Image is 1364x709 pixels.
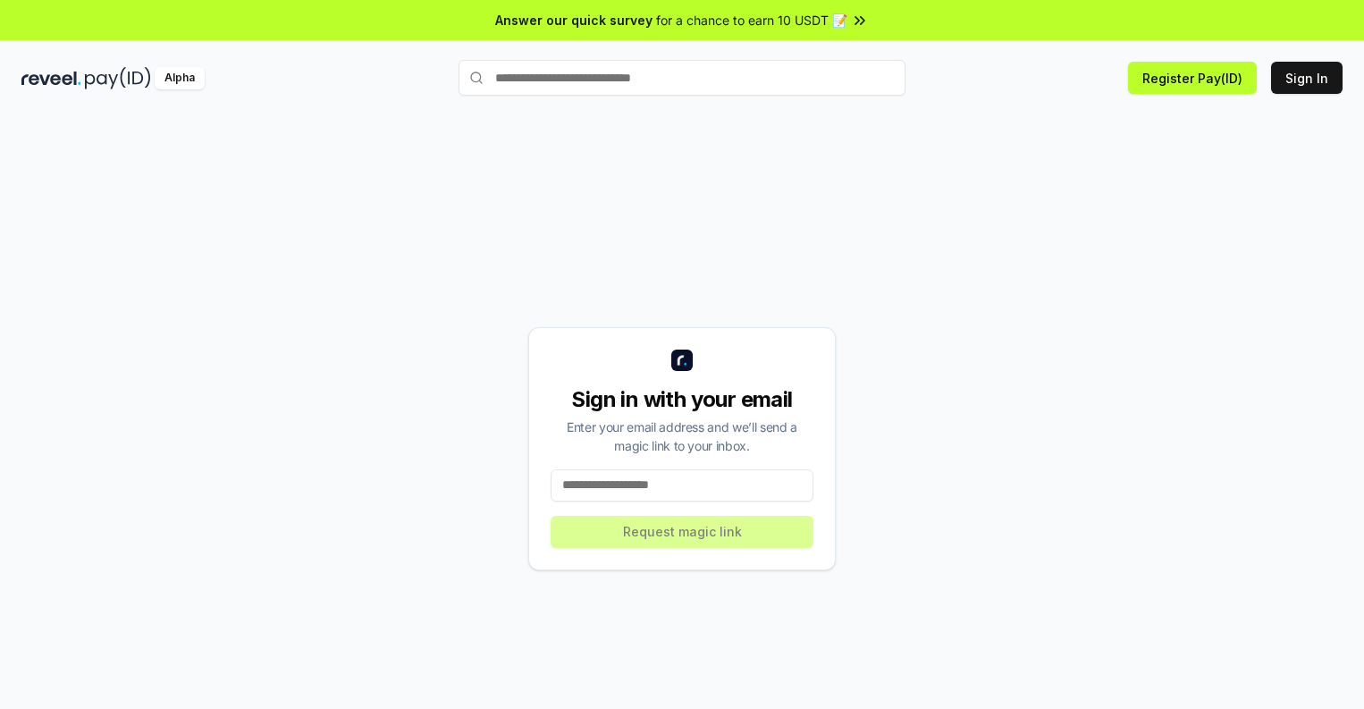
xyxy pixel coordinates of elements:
img: logo_small [671,350,693,371]
img: reveel_dark [21,67,81,89]
button: Sign In [1271,62,1343,94]
button: Register Pay(ID) [1128,62,1257,94]
div: Sign in with your email [551,385,813,414]
span: for a chance to earn 10 USDT 📝 [656,11,847,30]
div: Enter your email address and we’ll send a magic link to your inbox. [551,418,813,455]
img: pay_id [85,67,151,89]
span: Answer our quick survey [495,11,653,30]
div: Alpha [155,67,205,89]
